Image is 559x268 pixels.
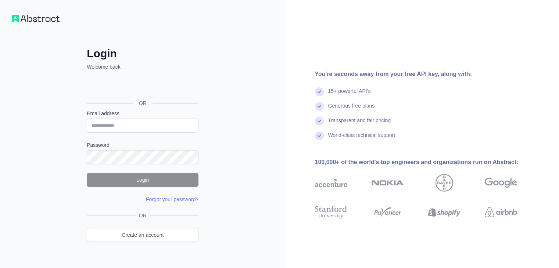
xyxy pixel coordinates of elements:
[315,204,347,220] img: stanford university
[133,99,153,107] span: OR
[485,204,517,220] img: airbnb
[315,174,347,192] img: accenture
[146,196,198,202] a: Forgot your password?
[87,173,198,187] button: Login
[315,158,541,167] div: 100,000+ of the world's top engineers and organizations run on Abstract:
[328,131,395,146] div: World-class technical support
[328,102,375,117] div: Generous free plans
[87,141,198,149] label: Password
[485,174,517,192] img: google
[315,102,324,111] img: check mark
[87,228,198,242] a: Create an account
[87,47,198,60] h2: Login
[315,117,324,126] img: check mark
[12,15,60,22] img: Workflow
[428,204,461,220] img: shopify
[372,204,404,220] img: payoneer
[87,63,198,70] p: Welcome back
[436,174,453,192] img: bayer
[328,117,391,131] div: Transparent and fair pricing
[315,70,541,79] div: You're seconds away from your free API key, along with:
[315,87,324,96] img: check mark
[87,110,198,117] label: Email address
[83,79,201,95] iframe: Sign in with Google Button
[328,87,371,102] div: 15+ powerful API's
[315,131,324,140] img: check mark
[136,212,150,219] span: OR
[372,174,404,192] img: nokia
